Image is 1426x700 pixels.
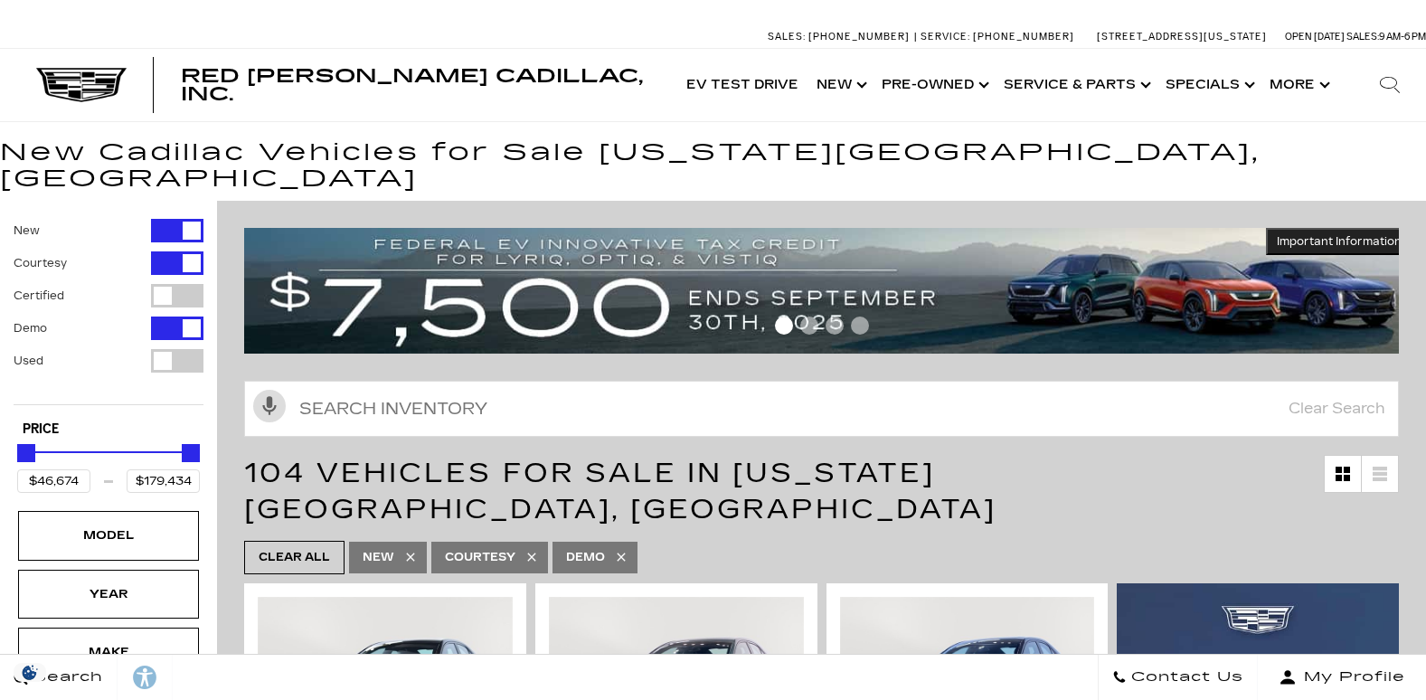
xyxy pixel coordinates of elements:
[1277,234,1402,249] span: Important Information
[63,642,154,662] div: Make
[826,317,844,335] span: Go to slide 3
[973,31,1074,43] span: [PHONE_NUMBER]
[17,444,35,462] div: Minimum Price
[914,32,1079,42] a: Service: [PHONE_NUMBER]
[445,546,515,569] span: Courtesy
[244,228,1412,353] img: vrp-tax-ending-august-version
[18,511,199,560] div: ModelModel
[768,32,914,42] a: Sales: [PHONE_NUMBER]
[63,584,154,604] div: Year
[1346,31,1379,43] span: Sales:
[14,222,40,240] label: New
[36,68,127,102] img: Cadillac Dark Logo with Cadillac White Text
[9,663,51,682] section: Click to Open Cookie Consent Modal
[181,67,659,103] a: Red [PERSON_NAME] Cadillac, Inc.
[28,665,103,690] span: Search
[808,31,910,43] span: [PHONE_NUMBER]
[800,317,818,335] span: Go to slide 2
[14,254,67,272] label: Courtesy
[1261,49,1336,121] button: More
[873,49,995,121] a: Pre-Owned
[253,390,286,422] svg: Click to toggle on voice search
[14,219,203,404] div: Filter by Vehicle Type
[18,570,199,619] div: YearYear
[995,49,1157,121] a: Service & Parts
[14,319,47,337] label: Demo
[18,628,199,676] div: MakeMake
[921,31,970,43] span: Service:
[1266,228,1412,255] button: Important Information
[775,317,793,335] span: Go to slide 1
[17,469,90,493] input: Minimum
[244,381,1399,437] input: Search Inventory
[127,469,200,493] input: Maximum
[566,546,605,569] span: Demo
[1097,31,1267,43] a: [STREET_ADDRESS][US_STATE]
[807,49,873,121] a: New
[677,49,807,121] a: EV Test Drive
[1297,665,1405,690] span: My Profile
[63,525,154,545] div: Model
[181,65,643,105] span: Red [PERSON_NAME] Cadillac, Inc.
[1098,655,1258,700] a: Contact Us
[182,444,200,462] div: Maximum Price
[1127,665,1243,690] span: Contact Us
[17,438,200,493] div: Price
[14,287,64,305] label: Certified
[1285,31,1345,43] span: Open [DATE]
[244,457,996,525] span: 104 Vehicles for Sale in [US_STATE][GEOGRAPHIC_DATA], [GEOGRAPHIC_DATA]
[1258,655,1426,700] button: Open user profile menu
[363,546,394,569] span: New
[851,317,869,335] span: Go to slide 4
[259,546,330,569] span: Clear All
[14,352,43,370] label: Used
[1379,31,1426,43] span: 9 AM-6 PM
[1157,49,1261,121] a: Specials
[23,421,194,438] h5: Price
[768,31,806,43] span: Sales:
[9,663,51,682] img: Opt-Out Icon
